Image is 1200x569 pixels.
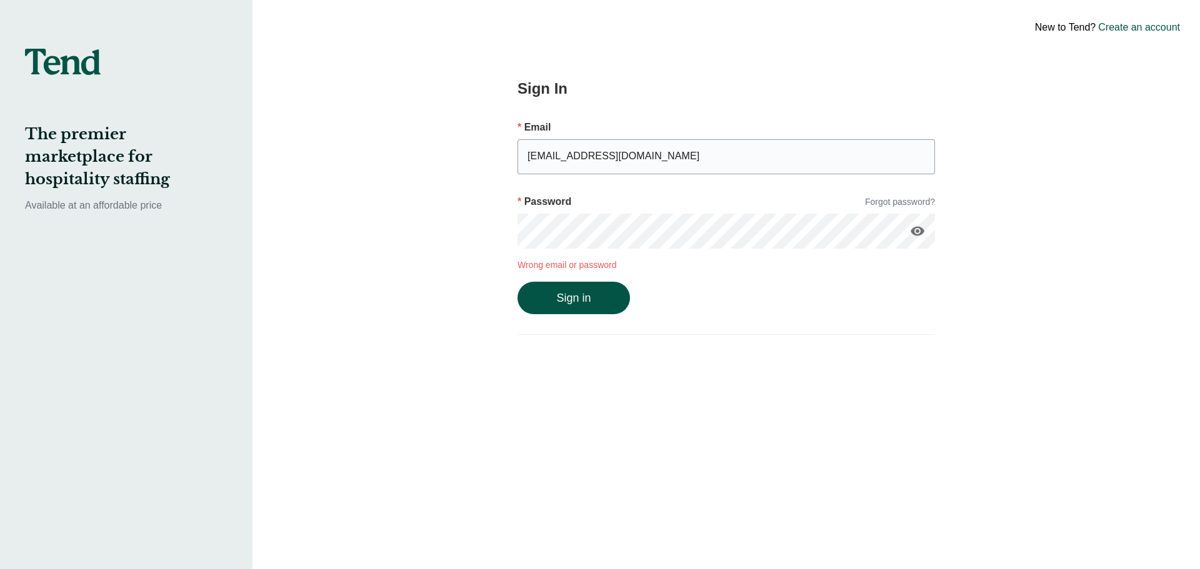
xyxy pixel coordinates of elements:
[1098,20,1180,35] a: Create an account
[865,195,935,209] a: Forgot password?
[25,49,101,75] img: tend-logo
[517,77,935,100] h2: Sign In
[25,123,227,190] h2: The premier marketplace for hospitality staffing
[517,194,571,209] p: Password
[910,224,925,239] i: visibility
[517,282,630,314] button: Sign in
[517,259,935,272] p: Wrong email or password
[517,120,935,135] p: Email
[25,198,227,213] p: Available at an affordable price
